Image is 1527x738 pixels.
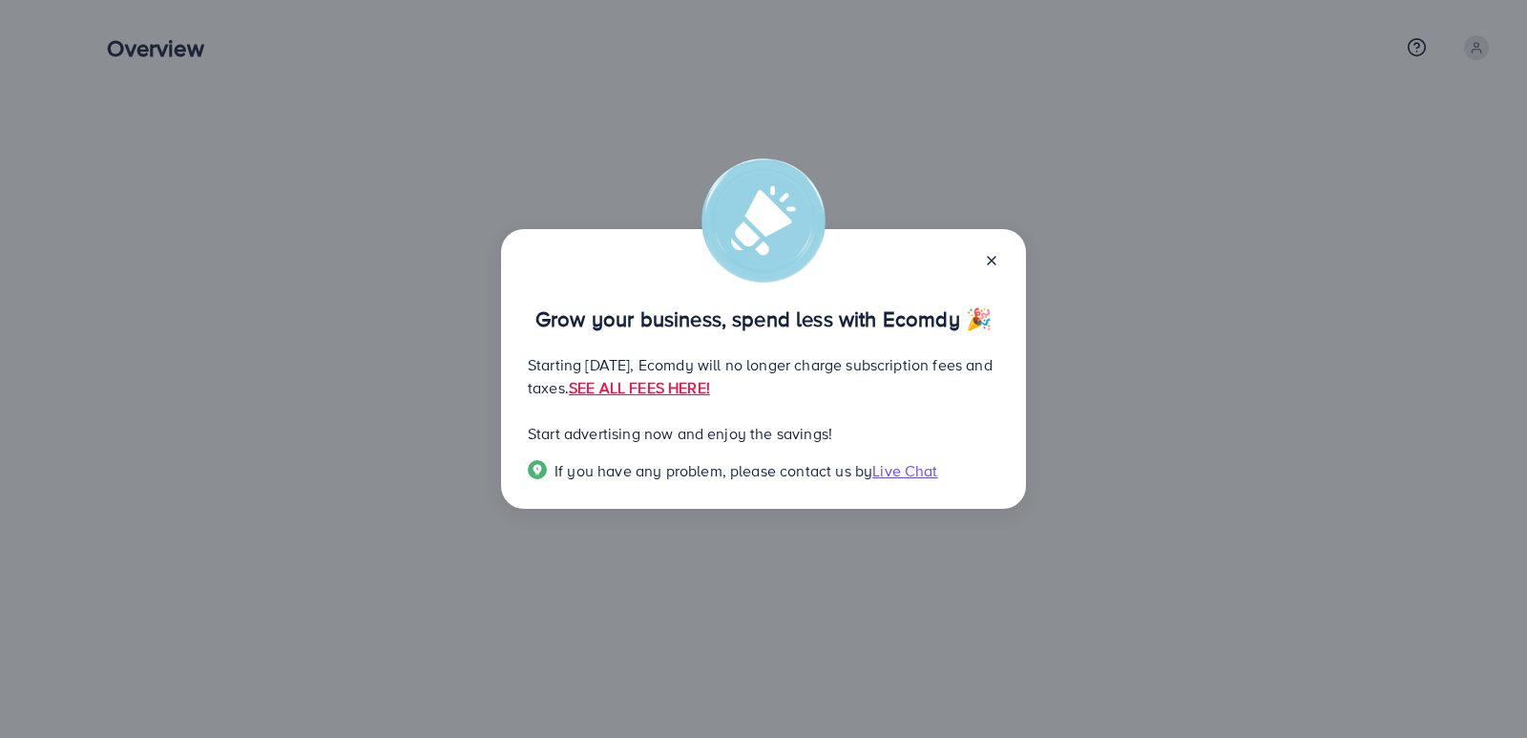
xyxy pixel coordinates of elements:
[528,353,999,399] p: Starting [DATE], Ecomdy will no longer charge subscription fees and taxes.
[554,460,872,481] span: If you have any problem, please contact us by
[701,158,826,283] img: alert
[569,377,710,398] a: SEE ALL FEES HERE!
[528,307,999,330] p: Grow your business, spend less with Ecomdy 🎉
[528,460,547,479] img: Popup guide
[872,460,937,481] span: Live Chat
[528,422,999,445] p: Start advertising now and enjoy the savings!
